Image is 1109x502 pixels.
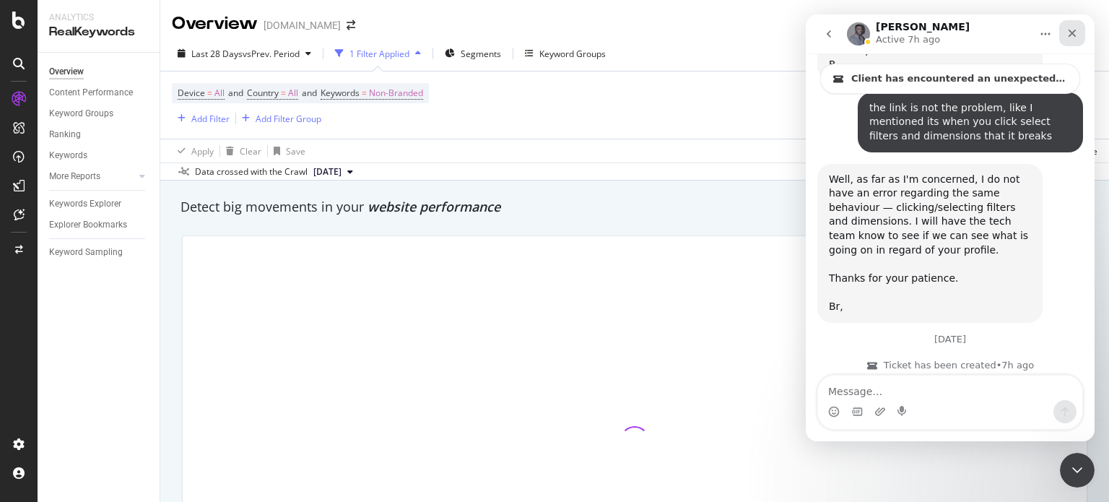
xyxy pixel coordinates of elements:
[49,12,148,24] div: Analytics
[539,48,606,60] div: Keyword Groups
[191,113,230,125] div: Add Filter
[329,42,427,65] button: 1 Filter Applied
[49,64,84,79] div: Overview
[49,85,149,100] a: Content Performance
[308,163,359,181] button: [DATE]
[302,87,317,99] span: and
[191,145,214,157] div: Apply
[247,87,279,99] span: Country
[49,196,121,212] div: Keywords Explorer
[49,245,149,260] a: Keyword Sampling
[1060,453,1095,488] iframe: Intercom live chat
[207,87,212,99] span: =
[49,217,149,233] a: Explorer Bookmarks
[240,145,261,157] div: Clear
[49,169,100,184] div: More Reports
[347,20,355,30] div: arrow-right-arrow-left
[243,48,300,60] span: vs Prev. Period
[806,14,1095,441] iframe: To enrich screen reader interactions, please activate Accessibility in Grammarly extension settings
[288,83,298,103] span: All
[172,42,317,65] button: Last 28 DaysvsPrev. Period
[281,87,286,99] span: =
[349,48,409,60] div: 1 Filter Applied
[264,18,341,33] div: [DOMAIN_NAME]
[191,48,243,60] span: Last 28 Days
[519,42,612,65] button: Keyword Groups
[49,169,135,184] a: More Reports
[49,106,113,121] div: Keyword Groups
[286,145,305,157] div: Save
[49,127,81,142] div: Ranking
[49,148,149,163] a: Keywords
[49,106,149,121] a: Keyword Groups
[178,87,205,99] span: Device
[49,196,149,212] a: Keywords Explorer
[228,87,243,99] span: and
[236,110,321,127] button: Add Filter Group
[256,113,321,125] div: Add Filter Group
[220,139,261,163] button: Clear
[362,87,367,99] span: =
[49,127,149,142] a: Ranking
[49,24,148,40] div: RealKeywords
[49,64,149,79] a: Overview
[313,165,342,178] span: 2025 Aug. 30th
[49,85,133,100] div: Content Performance
[49,245,123,260] div: Keyword Sampling
[49,217,127,233] div: Explorer Bookmarks
[461,48,501,60] span: Segments
[49,148,87,163] div: Keywords
[214,83,225,103] span: All
[195,165,308,178] div: Data crossed with the Crawl
[439,42,507,65] button: Segments
[172,110,230,127] button: Add Filter
[172,12,258,36] div: Overview
[321,87,360,99] span: Keywords
[369,83,423,103] span: Non-Branded
[268,139,305,163] button: Save
[172,139,214,163] button: Apply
